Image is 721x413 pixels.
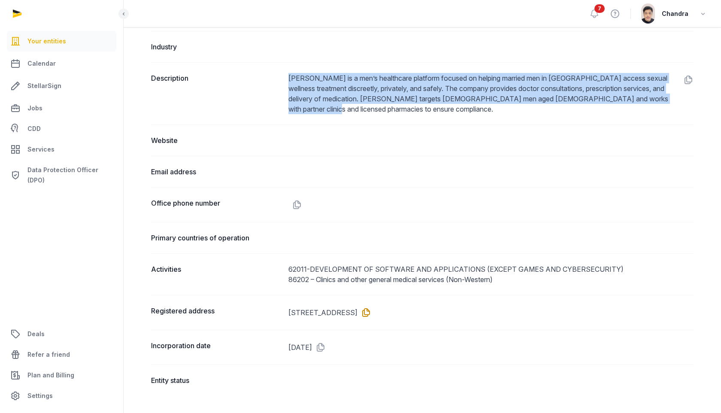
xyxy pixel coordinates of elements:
[7,139,116,160] a: Services
[27,81,61,91] span: StellarSign
[27,103,42,113] span: Jobs
[27,144,55,155] span: Services
[288,306,694,319] dd: [STREET_ADDRESS]
[151,264,282,285] dt: Activities
[151,233,282,243] dt: Primary countries of operation
[7,386,116,406] a: Settings
[594,4,605,13] span: 7
[288,73,694,114] dd: [PERSON_NAME] is a men’s healthcare platform focused on helping married men in [GEOGRAPHIC_DATA] ...
[288,264,694,274] div: 62011-DEVELOPMENT OF SOFTWARE AND APPLICATIONS (EXCEPT GAMES AND CYBERSECURITY)
[288,274,694,285] div: 86202 – Clinics and other general medical services (Non-Western)
[151,306,282,319] dt: Registered address
[151,42,282,52] dt: Industry
[27,329,45,339] span: Deals
[288,340,694,354] dd: [DATE]
[151,340,282,354] dt: Incorporation date
[27,165,113,185] span: Data Protection Officer (DPO)
[7,31,116,52] a: Your entities
[7,324,116,344] a: Deals
[27,349,70,360] span: Refer a friend
[27,58,56,69] span: Calendar
[7,120,116,137] a: CDD
[7,365,116,386] a: Plan and Billing
[27,36,66,46] span: Your entities
[7,344,116,365] a: Refer a friend
[641,3,655,24] img: avatar
[7,53,116,74] a: Calendar
[151,135,282,146] dt: Website
[7,161,116,189] a: Data Protection Officer (DPO)
[151,198,282,212] dt: Office phone number
[151,167,282,177] dt: Email address
[27,391,53,401] span: Settings
[27,370,74,380] span: Plan and Billing
[7,76,116,96] a: StellarSign
[7,98,116,118] a: Jobs
[27,124,41,134] span: CDD
[151,73,282,114] dt: Description
[151,375,282,386] dt: Entity status
[662,9,688,19] span: Chandra
[566,313,721,413] iframe: Chat Widget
